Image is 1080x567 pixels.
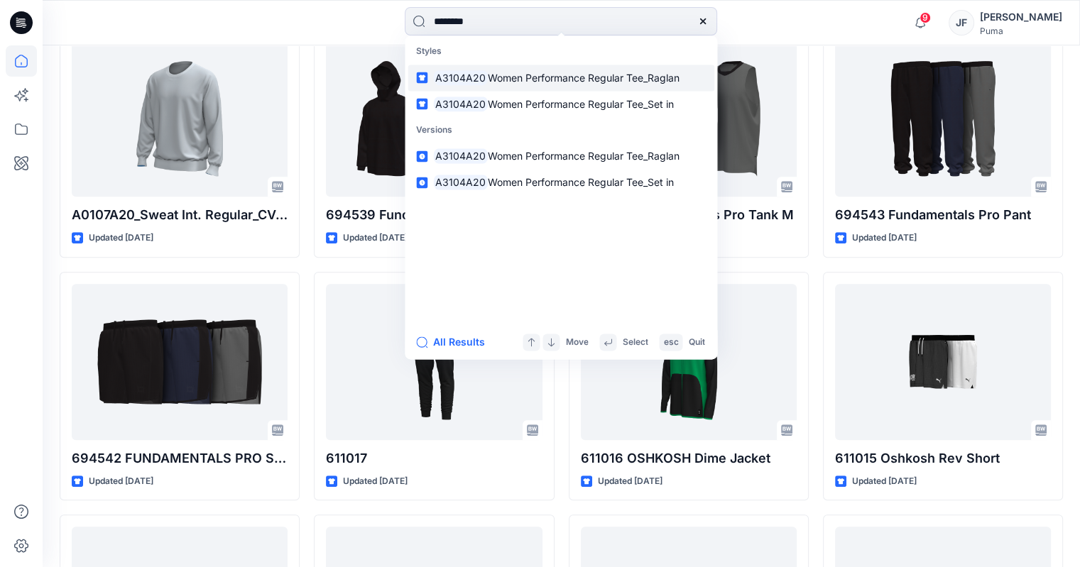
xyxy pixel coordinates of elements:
[326,284,542,440] a: 611017
[433,96,488,112] mark: A3104A20
[72,40,288,197] a: A0107A20_Sweat Int. Regular_CV-03_20250918
[565,335,588,350] p: Move
[72,205,288,225] p: A0107A20_Sweat Int. Regular_CV-03_20250918
[408,170,714,196] a: A3104A20Women Performance Regular Tee_Set in
[920,12,931,23] span: 9
[488,150,680,163] span: Women Performance Regular Tee_Raglan
[408,65,714,91] a: A3104A20Women Performance Regular Tee_Raglan
[488,98,674,110] span: Women Performance Regular Tee_Set in
[852,231,917,246] p: Updated [DATE]
[89,231,153,246] p: Updated [DATE]
[980,26,1062,36] div: Puma
[343,231,408,246] p: Updated [DATE]
[416,334,494,351] button: All Results
[72,448,288,468] p: 694542 FUNDAMENTALS PRO Short 7in
[408,38,714,65] p: Styles
[89,474,153,489] p: Updated [DATE]
[488,177,674,189] span: Women Performance Regular Tee_Set in
[852,474,917,489] p: Updated [DATE]
[949,10,974,35] div: JF
[433,175,488,191] mark: A3104A20
[598,474,662,489] p: Updated [DATE]
[72,284,288,440] a: 694542 FUNDAMENTALS PRO Short 7in
[433,148,488,165] mark: A3104A20
[326,448,542,468] p: 611017
[663,335,678,350] p: esc
[688,335,704,350] p: Quit
[408,117,714,143] p: Versions
[581,448,797,468] p: 611016 OSHKOSH Dime Jacket
[622,335,648,350] p: Select
[581,284,797,440] a: 611016 OSHKOSH Dime Jacket
[488,72,680,84] span: Women Performance Regular Tee_Raglan
[326,205,542,225] p: 694539 Fundamentals Pro Hoodie
[980,9,1062,26] div: [PERSON_NAME]
[433,70,488,86] mark: A3104A20
[408,91,714,117] a: A3104A20Women Performance Regular Tee_Set in
[343,474,408,489] p: Updated [DATE]
[835,205,1051,225] p: 694543 Fundamentals Pro Pant
[835,40,1051,197] a: 694543 Fundamentals Pro Pant
[326,40,542,197] a: 694539 Fundamentals Pro Hoodie
[835,448,1051,468] p: 611015 Oshkosh Rev Short
[835,284,1051,440] a: 611015 Oshkosh Rev Short
[408,143,714,170] a: A3104A20Women Performance Regular Tee_Raglan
